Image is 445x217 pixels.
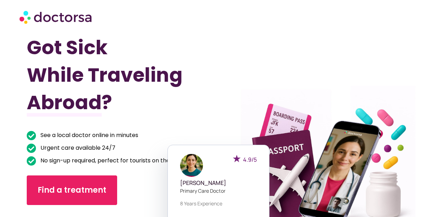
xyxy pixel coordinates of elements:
[180,200,257,207] p: 8 years experience
[243,156,257,163] span: 4.9/5
[27,34,193,116] h1: Got Sick While Traveling Abroad?
[180,180,257,186] h5: [PERSON_NAME]
[39,156,178,166] span: No sign-up required, perfect for tourists on the go
[39,130,138,140] span: See a local doctor online in minutes
[38,185,106,196] span: Find a treatment
[39,143,115,153] span: Urgent care available 24/7
[27,175,117,205] a: Find a treatment
[180,187,257,194] p: Primary care doctor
